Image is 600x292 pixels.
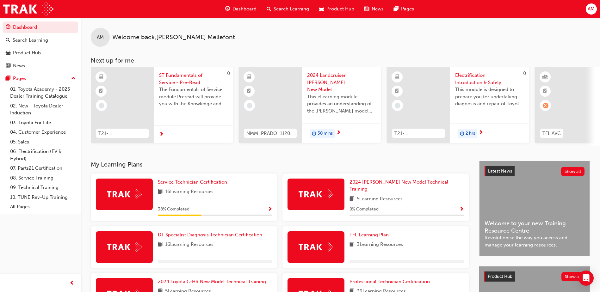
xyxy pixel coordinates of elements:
span: learningResourceType_ELEARNING-icon [99,73,103,81]
span: car-icon [6,50,10,56]
span: Show Progress [459,207,464,212]
a: Search Learning [3,34,78,46]
span: NMM_PRADO_112024_MODULE_1 [246,130,294,137]
span: News [372,5,384,13]
h3: Next up for me [81,57,600,64]
img: Trak [299,189,333,199]
img: Trak [3,2,53,16]
span: search-icon [6,38,10,43]
a: 06. Electrification (EV & Hybrid) [8,147,78,163]
span: Product Hub [326,5,354,13]
a: Latest NewsShow all [485,166,585,176]
a: pages-iconPages [389,3,419,15]
span: ST Fundamentals of Service - Pre-Read [159,72,228,86]
a: 05. Sales [8,137,78,147]
span: car-icon [319,5,324,13]
span: 2024 [PERSON_NAME] New Model Technical Training [349,179,448,192]
a: Professional Technician Certification [349,278,432,285]
span: Revolutionise the way you access and manage your learning resources. [485,234,585,248]
span: guage-icon [225,5,230,13]
span: Search Learning [274,5,309,13]
a: Latest NewsShow allWelcome to your new Training Resource CentreRevolutionise the way you access a... [479,161,590,256]
span: AM [588,5,595,13]
a: 2024 [PERSON_NAME] New Model Technical Training [349,179,464,193]
span: news-icon [364,5,369,13]
a: 02. New - Toyota Dealer Induction [8,101,78,118]
span: Service Technician Certification [158,179,227,185]
a: 04. Customer Experience [8,127,78,137]
span: 2 hrs [466,130,475,137]
a: 01. Toyota Academy - 2025 Dealer Training Catalogue [8,84,78,101]
span: Dashboard [232,5,257,13]
div: Search Learning [13,37,48,44]
button: DashboardSearch LearningProduct HubNews [3,20,78,73]
a: 07. Parts21 Certification [8,163,78,173]
span: learningRecordVerb_NONE-icon [247,103,252,108]
span: learningRecordVerb_NONE-icon [395,103,400,108]
a: 08. Service Training [8,173,78,183]
span: 30 mins [318,130,333,137]
span: pages-icon [6,76,10,82]
span: learningResourceType_ELEARNING-icon [247,73,251,81]
span: This module is designed to prepare you for undertaking diagnosis and repair of Toyota & Lexus Ele... [455,86,524,107]
span: Latest News [488,168,512,174]
a: 09. Technical Training [8,183,78,192]
button: Pages [3,73,78,84]
a: Product Hub [3,47,78,59]
span: AM [97,34,104,41]
span: Electrification Introduction & Safety [455,72,524,86]
span: This eLearning module provides an understanding of the [PERSON_NAME] model line-up and its Katash... [307,93,376,115]
span: Show Progress [268,207,272,212]
span: learningRecordVerb_NONE-icon [99,103,104,108]
a: 0T21-FOD_HVIS_PREREQElectrification Introduction & SafetyThis module is designed to prepare you f... [387,67,529,143]
span: The Fundamentals of Service module Preread will provide you with the Knowledge and Understanding ... [159,86,228,107]
div: News [13,62,25,70]
span: Professional Technician Certification [349,279,430,284]
span: book-icon [349,195,354,203]
span: 0 [227,70,230,76]
span: pages-icon [394,5,399,13]
span: next-icon [336,130,341,136]
span: duration-icon [312,130,316,138]
a: guage-iconDashboard [220,3,262,15]
button: AM [586,3,597,15]
a: 10. TUNE Rev-Up Training [8,192,78,202]
span: booktick-icon [247,87,251,95]
span: learningRecordVerb_ABSENT-icon [543,103,548,108]
span: Product Hub [488,274,512,279]
span: DT Specialist Diagnosis Technician Certification [158,232,262,238]
a: 03. Toyota For Life [8,118,78,128]
span: duration-icon [460,130,464,138]
span: 16 Learning Resources [165,241,213,249]
span: TFLIAVC [542,130,561,137]
button: Show Progress [268,205,272,213]
span: booktick-icon [99,87,103,95]
img: Trak [107,242,142,252]
a: Service Technician Certification [158,179,230,186]
a: News [3,60,78,72]
span: prev-icon [70,279,74,287]
span: search-icon [267,5,271,13]
span: Pages [401,5,414,13]
span: book-icon [158,241,163,249]
div: Open Intercom Messenger [578,271,594,286]
button: Show all [561,167,585,176]
a: news-iconNews [359,3,389,15]
a: TFL Learning Plan [349,231,391,239]
span: learningResourceType_INSTRUCTOR_LED-icon [543,73,547,81]
a: 0T21-STFOS_PRE_READST Fundamentals of Service - Pre-ReadThe Fundamentals of Service module Prerea... [91,67,233,143]
a: 2024 Toyota C-HR New Model Technical Training [158,278,269,285]
span: learningResourceType_ELEARNING-icon [395,73,399,81]
span: book-icon [349,241,354,249]
span: booktick-icon [395,87,399,95]
span: 16 Learning Resources [165,188,213,196]
h3: My Learning Plans [91,161,469,168]
span: 2024 Landcruiser [PERSON_NAME] New Model Mechanisms - Model Outline 1 [307,72,376,93]
a: DT Specialist Diagnosis Technician Certification [158,231,265,239]
span: T21-STFOS_PRE_READ [98,130,146,137]
a: All Pages [8,202,78,212]
span: 38 % Completed [158,206,189,213]
span: up-icon [71,75,76,83]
